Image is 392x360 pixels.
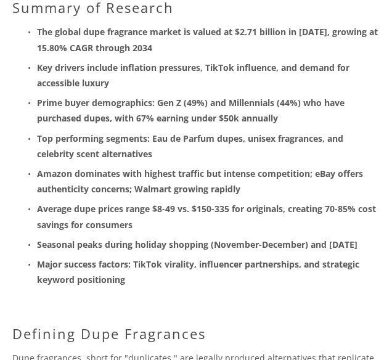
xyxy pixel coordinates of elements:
strong: Top performing segments: Eau de Parfum dupes, unisex fragrances, and celebrity scent alternatives [37,133,346,160]
strong: Amazon dominates with highest traffic but intense competition; eBay offers authenticity concerns;... [37,168,365,195]
strong: The global dupe fragrance market is valued at $2.71 billion in [DATE], growing at 15.80% CAGR thr... [37,26,380,53]
strong: Average dupe prices range $8-49 vs. $150-335 for originals, creating 70-85% cost savings for cons... [37,203,378,230]
strong: Key drivers include inflation pressures, TikTok influence, and demand for accessible luxury [37,62,352,89]
strong: Seasonal peaks during holiday shopping (November-December) and [DATE] [37,239,357,250]
h2: Defining Dupe Fragrances [12,325,380,342]
strong: Prime buyer demographics: Gen Z (49%) and Millennials (44%) who have purchased dupes, with 67% ea... [37,97,347,124]
strong: Major success factors: TikTok virality, influencer partnerships, and strategic keyword positioning [37,258,362,285]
